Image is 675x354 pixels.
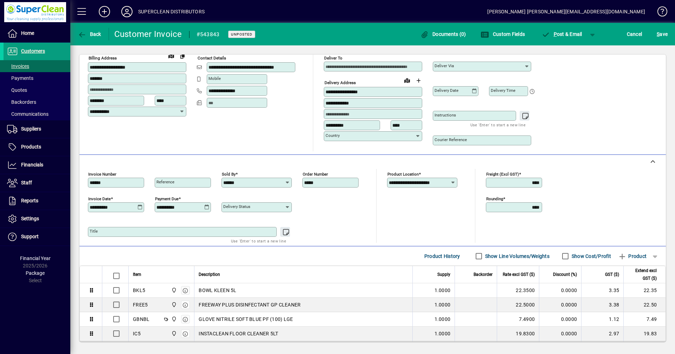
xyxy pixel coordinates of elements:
span: Product [618,251,647,262]
a: Reports [4,192,70,210]
div: GBNBL [133,316,149,323]
mat-label: Mobile [208,76,221,81]
span: BOWL KLEEN 5L [199,287,236,294]
td: 3.38 [581,298,623,312]
a: Quotes [4,84,70,96]
div: SUPERCLEAN DISTRIBUTORS [138,6,205,17]
span: Custom Fields [481,31,525,37]
div: Customer Invoice [114,29,182,40]
span: P [554,31,557,37]
span: 1.0000 [435,330,451,337]
div: 22.3500 [501,287,535,294]
span: ave [657,29,668,40]
span: Product History [424,251,460,262]
td: 3.35 [581,283,623,298]
button: Choose address [413,75,424,86]
a: Products [4,138,70,156]
div: 19.8300 [501,330,535,337]
button: Save [655,28,669,40]
mat-label: Sold by [222,172,236,177]
span: Invoices [7,63,29,69]
mat-hint: Use 'Enter' to start a new line [231,237,286,245]
span: Reports [21,198,38,203]
mat-label: Courier Reference [435,137,467,142]
mat-label: Deliver via [435,63,454,68]
div: [PERSON_NAME] [PERSON_NAME][EMAIL_ADDRESS][DOMAIN_NAME] [487,6,645,17]
mat-label: Delivery time [491,88,515,93]
mat-label: Freight (excl GST) [486,172,519,177]
mat-label: Invoice date [88,196,111,201]
span: Extend excl GST ($) [628,267,657,282]
mat-label: Reference [156,179,174,184]
mat-label: Product location [387,172,419,177]
a: Payments [4,72,70,84]
mat-label: Delivery status [223,204,250,209]
span: Financial Year [20,255,51,261]
span: Settings [21,216,39,221]
a: View on map [401,75,413,86]
label: Show Line Volumes/Weights [484,253,549,260]
mat-label: Instructions [435,113,456,118]
span: GLOVE NITRILE SOFT BLUE PF (100) LGE [199,316,293,323]
mat-label: Rounding [486,196,503,201]
span: Home [21,30,34,36]
span: Communications [7,111,49,117]
button: Product History [422,250,463,263]
button: Post & Email [538,28,586,40]
a: Invoices [4,60,70,72]
span: Financials [21,162,43,167]
span: 1.0000 [435,316,451,323]
span: Rate excl GST ($) [503,271,535,278]
mat-label: Order number [303,172,328,177]
span: Backorders [7,99,36,105]
span: Item [133,271,141,278]
div: IC5 [133,330,141,337]
td: 0.0000 [539,327,581,341]
span: Superclean Distributors [169,315,178,323]
td: 7.49 [623,312,666,327]
a: Financials [4,156,70,174]
a: Backorders [4,96,70,108]
a: Staff [4,174,70,192]
span: FREEWAY PLUS DISINFECTANT GP CLEANER [199,301,301,308]
span: Staff [21,180,32,185]
a: Home [4,25,70,42]
div: FREE5 [133,301,148,308]
td: 0.0000 [539,312,581,327]
mat-label: Delivery date [435,88,458,93]
td: 0.0000 [539,283,581,298]
span: Products [21,144,41,150]
span: Superclean Distributors [169,301,178,309]
mat-label: Country [326,133,340,138]
div: 22.5000 [501,301,535,308]
button: Documents (0) [419,28,468,40]
span: Payments [7,75,33,81]
button: Back [76,28,103,40]
td: 19.83 [623,327,666,341]
a: Communications [4,108,70,120]
div: BKL5 [133,287,145,294]
span: Customers [21,48,45,54]
a: Knowledge Base [652,1,666,24]
a: Suppliers [4,120,70,138]
button: Copy to Delivery address [177,50,188,62]
a: Support [4,228,70,246]
td: 22.50 [623,298,666,312]
td: 1.12 [581,312,623,327]
span: Description [199,271,220,278]
label: Show Cost/Profit [570,253,611,260]
span: Cancel [627,29,642,40]
td: 0.0000 [539,298,581,312]
a: View on map [166,50,177,61]
span: Supply [437,271,450,278]
button: Custom Fields [479,28,527,40]
mat-hint: Use 'Enter' to start a new line [470,121,526,129]
span: INSTACLEAN FLOOR CLEANER 5LT [199,330,278,337]
td: 2.97 [581,327,623,341]
button: Profile [116,5,138,18]
span: Discount (%) [553,271,577,278]
mat-label: Deliver To [324,56,342,61]
button: Add [93,5,116,18]
mat-label: Title [90,229,98,234]
span: Unposted [231,32,252,37]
